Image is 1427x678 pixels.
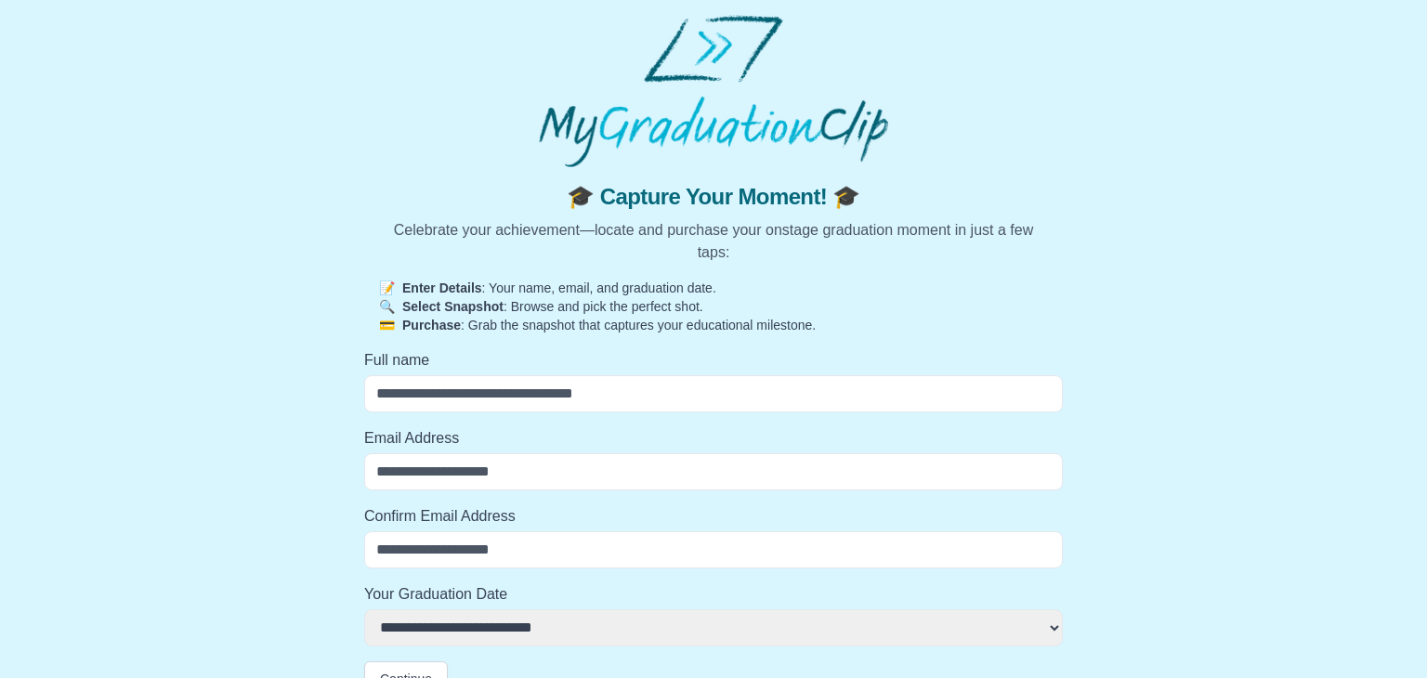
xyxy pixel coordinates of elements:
[364,349,1063,372] label: Full name
[539,15,888,167] img: MyGraduationClip
[364,505,1063,528] label: Confirm Email Address
[364,583,1063,606] label: Your Graduation Date
[379,219,1048,264] p: Celebrate your achievement—locate and purchase your onstage graduation moment in just a few taps:
[379,318,395,332] span: 💳
[379,316,1048,334] p: : Grab the snapshot that captures your educational milestone.
[379,279,1048,297] p: : Your name, email, and graduation date.
[402,299,504,314] strong: Select Snapshot
[379,297,1048,316] p: : Browse and pick the perfect shot.
[364,427,1063,450] label: Email Address
[402,318,461,332] strong: Purchase
[379,182,1048,212] span: 🎓 Capture Your Moment! 🎓
[402,280,482,295] strong: Enter Details
[379,280,395,295] span: 📝
[379,299,395,314] span: 🔍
